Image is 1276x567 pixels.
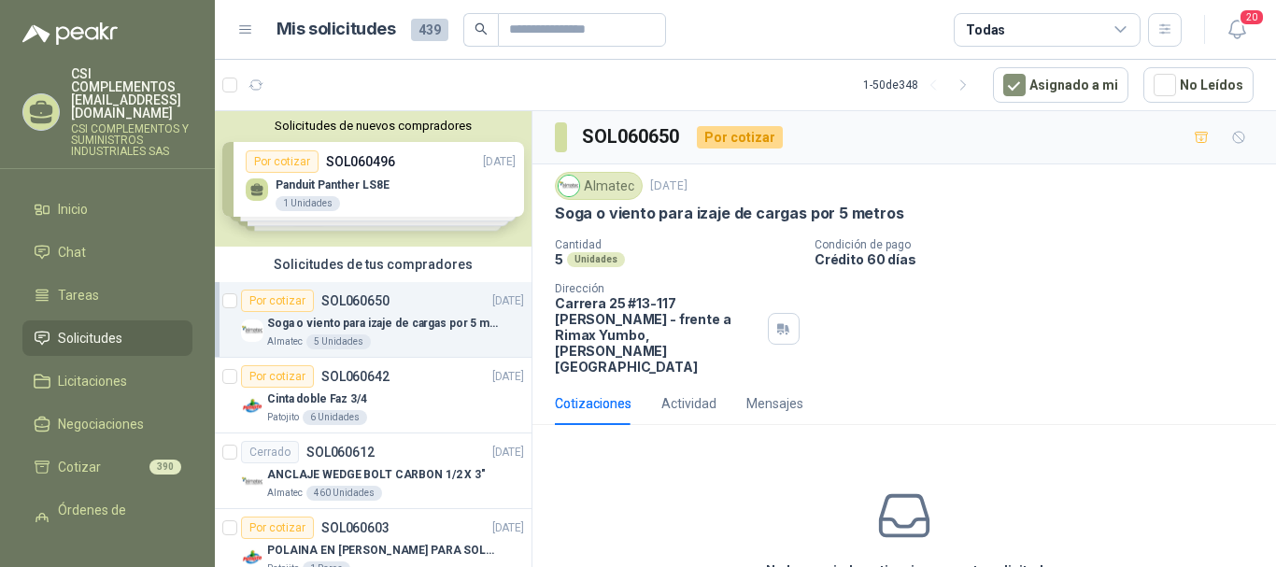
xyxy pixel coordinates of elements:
p: 5 [555,251,563,267]
button: Solicitudes de nuevos compradores [222,119,524,133]
p: [DATE] [492,368,524,386]
div: Solicitudes de tus compradores [215,247,532,282]
a: Cotizar390 [22,449,192,485]
div: 1 - 50 de 348 [863,70,978,100]
div: Por cotizar [241,365,314,388]
button: Asignado a mi [993,67,1128,103]
span: Cotizar [58,457,101,477]
div: Mensajes [746,393,803,414]
button: 20 [1220,13,1254,47]
img: Logo peakr [22,22,118,45]
div: 5 Unidades [306,334,371,349]
p: Cinta doble Faz 3/4 [267,390,367,408]
div: Almatec [555,172,643,200]
span: 439 [411,19,448,41]
p: CSI COMPLEMENTOS [EMAIL_ADDRESS][DOMAIN_NAME] [71,67,192,120]
p: SOL060612 [306,446,375,459]
span: search [475,22,488,35]
span: Inicio [58,199,88,220]
p: [DATE] [492,519,524,537]
p: ANCLAJE WEDGE BOLT CARBON 1/2 X 3" [267,466,486,484]
img: Company Logo [559,176,579,196]
p: Almatec [267,486,303,501]
span: Negociaciones [58,414,144,434]
span: 20 [1239,8,1265,26]
span: 390 [149,460,181,475]
a: Licitaciones [22,363,192,399]
a: Por cotizarSOL060642[DATE] Company LogoCinta doble Faz 3/4Patojito6 Unidades [215,358,532,433]
a: Negociaciones [22,406,192,442]
p: POLAINA EN [PERSON_NAME] PARA SOLDADOR / ADJUNTAR FICHA TECNICA [267,542,500,560]
p: Carrera 25 #13-117 [PERSON_NAME] - frente a Rimax Yumbo , [PERSON_NAME][GEOGRAPHIC_DATA] [555,295,760,375]
img: Company Logo [241,319,263,342]
p: Soga o viento para izaje de cargas por 5 metros [555,204,904,223]
div: Cerrado [241,441,299,463]
a: Órdenes de Compra [22,492,192,548]
p: SOL060642 [321,370,390,383]
p: Crédito 60 días [815,251,1269,267]
a: Inicio [22,191,192,227]
h3: SOL060650 [582,122,682,151]
p: Patojito [267,410,299,425]
div: 460 Unidades [306,486,382,501]
span: Tareas [58,285,99,305]
a: Por cotizarSOL060650[DATE] Company LogoSoga o viento para izaje de cargas por 5 metrosAlmatec5 Un... [215,282,532,358]
p: [DATE] [492,444,524,461]
p: Cantidad [555,238,800,251]
div: Cotizaciones [555,393,631,414]
p: CSI COMPLEMENTOS Y SUMINISTROS INDUSTRIALES SAS [71,123,192,157]
div: Por cotizar [241,290,314,312]
div: Actividad [661,393,716,414]
p: Dirección [555,282,760,295]
span: Solicitudes [58,328,122,348]
img: Company Logo [241,395,263,418]
p: [DATE] [492,292,524,310]
p: SOL060650 [321,294,390,307]
div: Por cotizar [241,517,314,539]
p: Almatec [267,334,303,349]
img: Company Logo [241,471,263,493]
span: Órdenes de Compra [58,500,175,541]
p: SOL060603 [321,521,390,534]
div: Todas [966,20,1005,40]
h1: Mis solicitudes [276,16,396,43]
p: [DATE] [650,177,688,195]
div: Unidades [567,252,625,267]
div: 6 Unidades [303,410,367,425]
div: Solicitudes de nuevos compradoresPor cotizarSOL060496[DATE] Panduit Panther LS8E1 UnidadesPor cot... [215,111,532,247]
div: Por cotizar [697,126,783,149]
p: Soga o viento para izaje de cargas por 5 metros [267,315,500,333]
a: Chat [22,234,192,270]
a: Tareas [22,277,192,313]
p: Condición de pago [815,238,1269,251]
span: Chat [58,242,86,262]
a: CerradoSOL060612[DATE] Company LogoANCLAJE WEDGE BOLT CARBON 1/2 X 3"Almatec460 Unidades [215,433,532,509]
button: No Leídos [1143,67,1254,103]
span: Licitaciones [58,371,127,391]
a: Solicitudes [22,320,192,356]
